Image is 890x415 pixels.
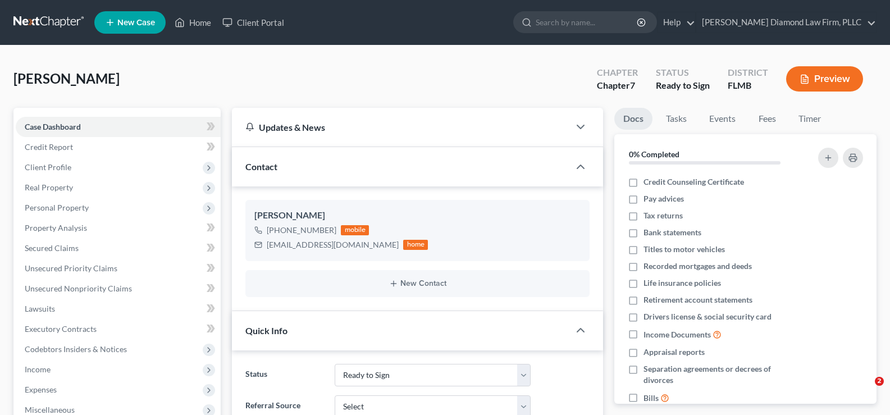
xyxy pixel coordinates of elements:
[536,12,638,33] input: Search by name...
[789,108,830,130] a: Timer
[254,279,581,288] button: New Contact
[700,108,745,130] a: Events
[630,80,635,90] span: 7
[25,122,81,131] span: Case Dashboard
[786,66,863,92] button: Preview
[16,137,221,157] a: Credit Report
[25,203,89,212] span: Personal Property
[254,209,581,222] div: [PERSON_NAME]
[16,218,221,238] a: Property Analysis
[240,364,328,386] label: Status
[643,193,684,204] span: Pay advices
[16,258,221,279] a: Unsecured Priority Claims
[749,108,785,130] a: Fees
[643,363,801,386] span: Separation agreements or decrees of divorces
[643,329,711,340] span: Income Documents
[117,19,155,27] span: New Case
[25,344,127,354] span: Codebtors Insiders & Notices
[643,294,752,305] span: Retirement account statements
[25,183,73,192] span: Real Property
[643,176,744,188] span: Credit Counseling Certificate
[852,377,879,404] iframe: Intercom live chat
[643,227,701,238] span: Bank statements
[25,364,51,374] span: Income
[629,149,679,159] strong: 0% Completed
[643,346,705,358] span: Appraisal reports
[13,70,120,86] span: [PERSON_NAME]
[643,393,659,404] span: Bills
[25,324,97,334] span: Executory Contracts
[728,79,768,92] div: FLMB
[25,142,73,152] span: Credit Report
[25,243,79,253] span: Secured Claims
[245,161,277,172] span: Contact
[245,325,287,336] span: Quick Info
[643,244,725,255] span: Titles to motor vehicles
[657,108,696,130] a: Tasks
[267,225,336,236] div: [PHONE_NUMBER]
[267,239,399,250] div: [EMAIL_ADDRESS][DOMAIN_NAME]
[696,12,876,33] a: [PERSON_NAME] Diamond Law Firm, PLLC
[16,279,221,299] a: Unsecured Nonpriority Claims
[341,225,369,235] div: mobile
[614,108,652,130] a: Docs
[643,277,721,289] span: Life insurance policies
[245,121,556,133] div: Updates & News
[25,223,87,232] span: Property Analysis
[16,117,221,137] a: Case Dashboard
[656,79,710,92] div: Ready to Sign
[16,238,221,258] a: Secured Claims
[217,12,290,33] a: Client Portal
[643,261,752,272] span: Recorded mortgages and deeds
[16,299,221,319] a: Lawsuits
[728,66,768,79] div: District
[25,304,55,313] span: Lawsuits
[643,311,772,322] span: Drivers license & social security card
[16,319,221,339] a: Executory Contracts
[25,385,57,394] span: Expenses
[25,162,71,172] span: Client Profile
[25,263,117,273] span: Unsecured Priority Claims
[597,66,638,79] div: Chapter
[875,377,884,386] span: 2
[403,240,428,250] div: home
[656,66,710,79] div: Status
[658,12,695,33] a: Help
[25,405,75,414] span: Miscellaneous
[597,79,638,92] div: Chapter
[25,284,132,293] span: Unsecured Nonpriority Claims
[169,12,217,33] a: Home
[643,210,683,221] span: Tax returns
